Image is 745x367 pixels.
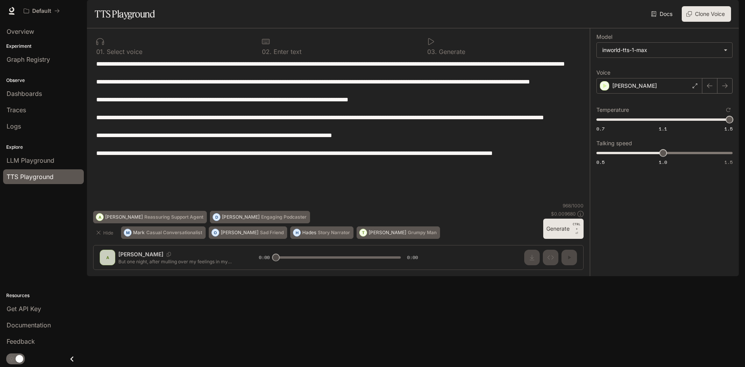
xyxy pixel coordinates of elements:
[144,215,203,219] p: Reassuring Support Agent
[213,211,220,223] div: D
[93,226,118,239] button: Hide
[293,226,300,239] div: H
[650,6,676,22] a: Docs
[360,226,367,239] div: T
[659,125,667,132] span: 1.1
[408,230,437,235] p: Grumpy Man
[105,215,143,219] p: [PERSON_NAME]
[96,211,103,223] div: A
[596,34,612,40] p: Model
[596,107,629,113] p: Temperature
[357,226,440,239] button: T[PERSON_NAME]Grumpy Man
[724,125,733,132] span: 1.5
[318,230,350,235] p: Story Narrator
[437,49,465,55] p: Generate
[95,6,155,22] h1: TTS Playground
[290,226,353,239] button: HHadesStory Narrator
[596,141,632,146] p: Talking speed
[133,230,145,235] p: Mark
[32,8,51,14] p: Default
[105,49,142,55] p: Select voice
[262,49,272,55] p: 0 2 .
[209,226,287,239] button: O[PERSON_NAME]Sad Friend
[659,159,667,165] span: 1.0
[563,202,584,209] p: 968 / 1000
[682,6,731,22] button: Clone Voice
[210,211,310,223] button: D[PERSON_NAME]Engaging Podcaster
[272,49,301,55] p: Enter text
[121,226,206,239] button: MMarkCasual Conversationalist
[302,230,316,235] p: Hades
[573,222,580,231] p: CTRL +
[20,3,63,19] button: All workspaces
[93,211,207,223] button: A[PERSON_NAME]Reassuring Support Agent
[551,210,576,217] p: $ 0.009680
[427,49,437,55] p: 0 3 .
[602,46,720,54] div: inworld-tts-1-max
[573,222,580,236] p: ⏎
[261,215,307,219] p: Engaging Podcaster
[96,49,105,55] p: 0 1 .
[612,82,657,90] p: [PERSON_NAME]
[222,215,260,219] p: [PERSON_NAME]
[596,70,610,75] p: Voice
[724,106,733,114] button: Reset to default
[596,125,605,132] span: 0.7
[724,159,733,165] span: 1.5
[124,226,131,239] div: M
[260,230,284,235] p: Sad Friend
[596,159,605,165] span: 0.5
[369,230,406,235] p: [PERSON_NAME]
[543,219,584,239] button: GenerateCTRL +⏎
[146,230,202,235] p: Casual Conversationalist
[597,43,732,57] div: inworld-tts-1-max
[212,226,219,239] div: O
[221,230,258,235] p: [PERSON_NAME]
